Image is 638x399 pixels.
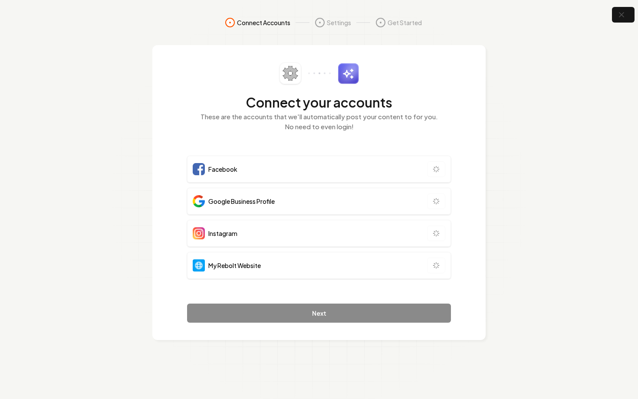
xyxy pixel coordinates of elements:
[208,165,237,173] span: Facebook
[193,163,205,175] img: Facebook
[208,261,261,270] span: My Rebolt Website
[187,95,451,110] h2: Connect your accounts
[308,72,331,74] img: connector-dots.svg
[237,18,290,27] span: Connect Accounts
[208,229,237,238] span: Instagram
[193,259,205,271] img: Website
[193,195,205,207] img: Google
[208,197,275,206] span: Google Business Profile
[193,227,205,239] img: Instagram
[327,18,351,27] span: Settings
[388,18,422,27] span: Get Started
[338,63,359,84] img: sparkles.svg
[187,112,451,131] p: These are the accounts that we'll automatically post your content to for you. No need to even login!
